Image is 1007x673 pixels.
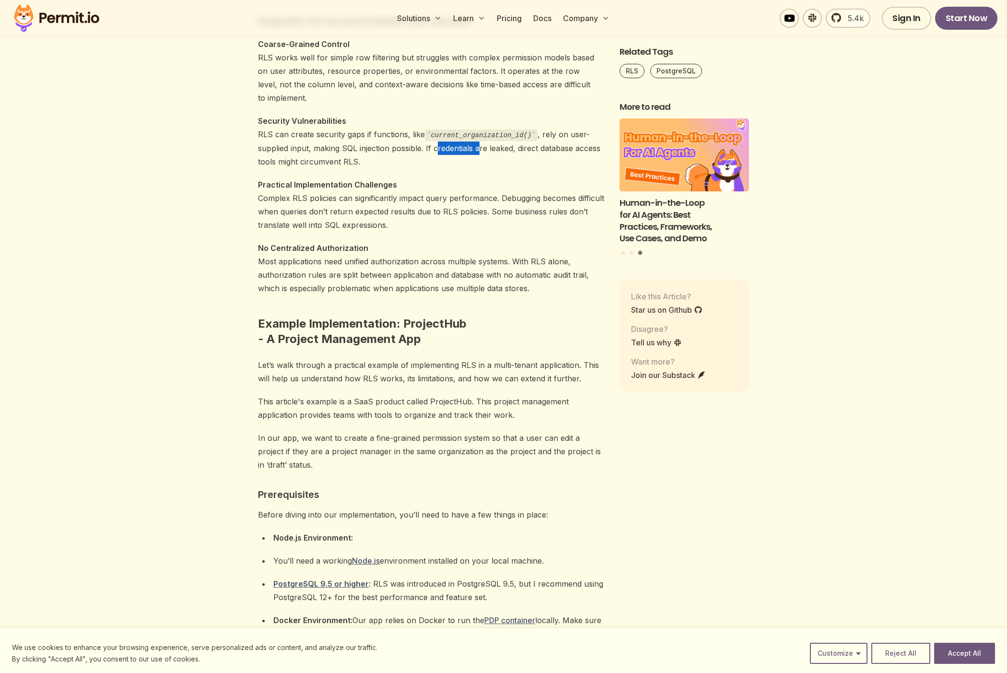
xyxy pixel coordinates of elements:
a: Node.js [352,556,380,566]
div: : RLS was introduced in PostgreSQL 9.5, but I recommend using PostgreSQL 12+ for the best perform... [273,577,604,604]
a: Star us on Github [631,304,703,316]
a: PostgreSQL 9.5 or higher [273,579,369,589]
h3: Human-in-the-Loop for AI Agents: Best Practices, Frameworks, Use Cases, and Demo [620,197,749,245]
p: By clicking "Accept All", you consent to our use of cookies. [12,653,377,665]
button: Reject All [871,643,930,664]
a: Sign In [882,7,931,30]
button: Go to slide 2 [630,251,633,255]
button: Go to slide 3 [638,251,642,255]
p: Let’s walk through a practical example of implementing RLS in a multi-tenant application. This wi... [258,358,604,385]
p: RLS can create security gaps if functions, like , rely on user-supplied input, making SQL injecti... [258,114,604,168]
p: Disagree? [631,323,682,335]
a: Tell us why [631,337,682,348]
p: Like this Article? [631,291,703,302]
a: Pricing [493,9,526,28]
a: Join our Substack [631,369,706,381]
a: RLS [620,64,644,78]
a: Human-in-the-Loop for AI Agents: Best Practices, Frameworks, Use Cases, and DemoHuman-in-the-Loop... [620,119,749,245]
code: current_organization_id() [425,130,538,141]
a: 5.4k [826,9,870,28]
p: RLS works well for simple row filtering but struggles with complex permission models based on use... [258,37,604,105]
p: Complex RLS policies can significantly impact query performance. Debugging becomes difficult when... [258,178,604,232]
a: Start Now [935,7,998,30]
p: Before diving into our implementation, you’ll need to have a few things in place: [258,508,604,521]
button: Company [559,9,613,28]
h2: Example Implementation: ProjectHub - A Project Management App [258,278,604,347]
li: 3 of 3 [620,119,749,245]
button: Go to slide 1 [621,251,625,255]
strong: Docker Environment: [273,615,352,625]
img: Human-in-the-Loop for AI Agents: Best Practices, Frameworks, Use Cases, and Demo [620,119,749,192]
button: Accept All [934,643,995,664]
strong: Security Vulnerabilities [258,116,346,126]
button: Solutions [393,9,445,28]
h2: Related Tags [620,46,749,58]
strong: No Centralized Authorization [258,243,368,253]
strong: Practical Implementation Challenges [258,180,397,189]
div: You’ll need a working environment installed on your local machine. [273,554,604,567]
a: Docs [529,9,555,28]
a: PostgreSQL [650,64,702,78]
a: PDP container [484,615,535,625]
p: This article's example is a SaaS product called ProjectHub. This project management application p... [258,395,604,422]
p: In our app, we want to create a fine-grained permission system so that a user can edit a project ... [258,431,604,472]
button: Customize [810,643,867,664]
strong: Node.js Environment: [273,533,353,543]
img: Permit logo [10,2,104,35]
span: 5.4k [842,12,864,24]
button: Learn [449,9,489,28]
h3: Prerequisites [258,487,604,502]
p: Most applications need unified authorization across multiple systems. With RLS alone, authorizati... [258,241,604,295]
strong: Coarse-Grained Control [258,39,350,49]
h2: More to read [620,101,749,113]
p: We use cookies to enhance your browsing experience, serve personalized ads or content, and analyz... [12,642,377,653]
p: Want more? [631,356,706,367]
div: Posts [620,119,749,257]
div: Our app relies on Docker to run the locally. Make sure you have . [273,614,604,640]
